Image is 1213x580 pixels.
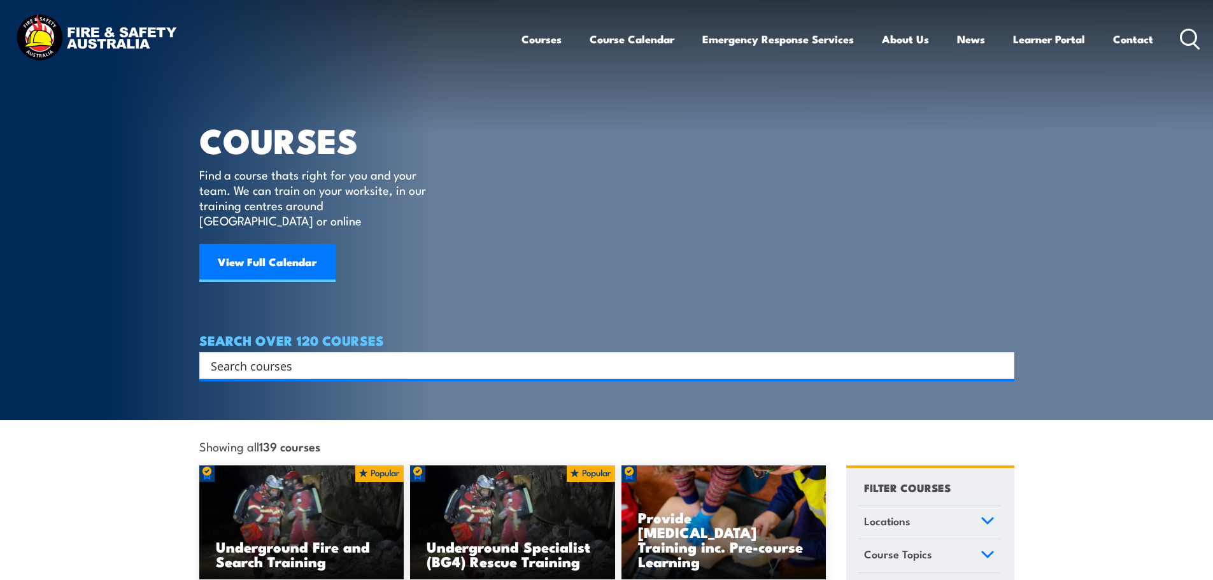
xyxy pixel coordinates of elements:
a: About Us [882,22,929,56]
strong: 139 courses [259,437,320,455]
a: View Full Calendar [199,244,336,282]
p: Find a course thats right for you and your team. We can train on your worksite, in our training c... [199,167,432,228]
h1: COURSES [199,125,444,155]
span: Locations [864,513,911,530]
input: Search input [211,356,986,375]
img: Underground mine rescue [410,465,615,580]
a: News [957,22,985,56]
a: Contact [1113,22,1153,56]
a: Learner Portal [1013,22,1085,56]
a: Locations [858,506,1000,539]
img: Low Voltage Rescue and Provide CPR [621,465,826,580]
a: Course Topics [858,539,1000,572]
h3: Provide [MEDICAL_DATA] Training inc. Pre-course Learning [638,510,810,569]
a: Courses [521,22,562,56]
h4: FILTER COURSES [864,479,951,496]
a: Provide [MEDICAL_DATA] Training inc. Pre-course Learning [621,465,826,580]
a: Underground Specialist (BG4) Rescue Training [410,465,615,580]
a: Underground Fire and Search Training [199,465,404,580]
h3: Underground Fire and Search Training [216,539,388,569]
a: Course Calendar [590,22,674,56]
span: Showing all [199,439,320,453]
a: Emergency Response Services [702,22,854,56]
h4: SEARCH OVER 120 COURSES [199,333,1014,347]
h3: Underground Specialist (BG4) Rescue Training [427,539,599,569]
form: Search form [213,357,989,374]
img: Underground mine rescue [199,465,404,580]
span: Course Topics [864,546,932,563]
button: Search magnifier button [992,357,1010,374]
